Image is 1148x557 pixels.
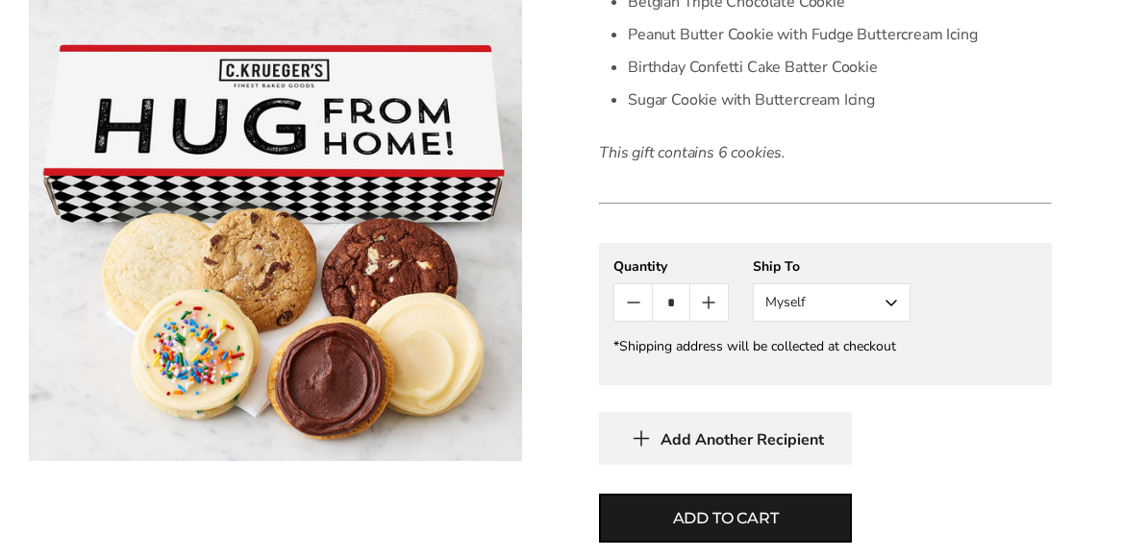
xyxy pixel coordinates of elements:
[599,494,852,543] button: Add to cart
[628,84,1052,116] li: Sugar Cookie with Buttercream Icing
[628,18,1052,51] li: Peanut Butter Cookie with Fudge Buttercream Icing
[599,243,1052,385] gfm-form: New recipient
[628,51,1052,84] li: Birthday Confetti Cake Batter Cookie
[673,507,779,530] span: Add to cart
[599,142,786,163] em: This gift contains 6 cookies.
[599,412,852,465] button: Add Another Recipient
[614,284,652,321] button: Count minus
[753,283,911,322] button: Myself
[15,484,199,542] iframe: Sign Up via Text for Offers
[613,337,1037,355] div: *Shipping address will be collected at checkout
[652,284,689,321] input: Quantity
[661,430,824,449] span: Add Another Recipient
[753,257,911,276] div: Ship To
[690,284,728,321] button: Count plus
[613,257,729,276] div: Quantity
